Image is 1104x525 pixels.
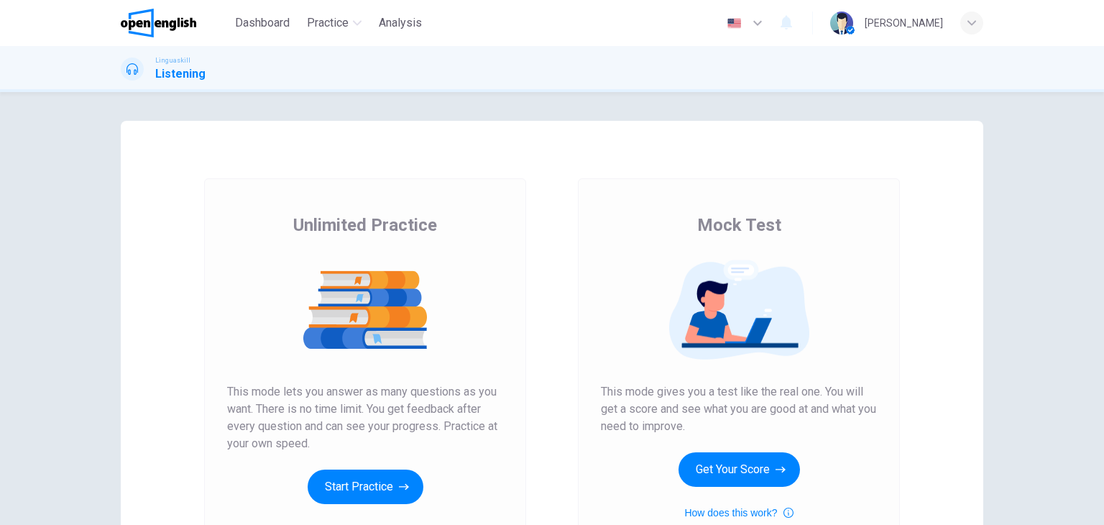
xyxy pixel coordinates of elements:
[235,14,290,32] span: Dashboard
[307,14,349,32] span: Practice
[678,452,800,487] button: Get Your Score
[155,65,206,83] h1: Listening
[293,214,437,237] span: Unlimited Practice
[227,383,503,452] span: This mode lets you answer as many questions as you want. There is no time limit. You get feedback...
[697,214,781,237] span: Mock Test
[155,55,190,65] span: Linguaskill
[121,9,229,37] a: OpenEnglish logo
[229,10,295,36] button: Dashboard
[865,14,943,32] div: [PERSON_NAME]
[684,504,793,521] button: How does this work?
[601,383,877,435] span: This mode gives you a test like the real one. You will get a score and see what you are good at a...
[121,9,196,37] img: OpenEnglish logo
[308,470,423,504] button: Start Practice
[725,18,743,29] img: en
[830,12,853,35] img: Profile picture
[379,14,422,32] span: Analysis
[373,10,428,36] button: Analysis
[301,10,367,36] button: Practice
